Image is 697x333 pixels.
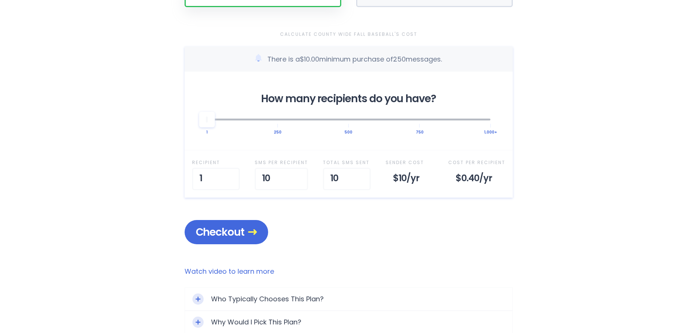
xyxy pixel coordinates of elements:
[196,226,257,239] span: Checkout
[207,94,490,104] div: How many recipients do you have?
[448,168,505,190] div: $0.40 /yr
[192,168,240,190] div: 1
[255,168,308,190] div: 10
[192,317,204,328] div: Toggle Expand
[255,158,308,167] div: SMS per Recipient
[185,288,512,310] div: Toggle ExpandWho Typically Chooses This Plan?
[185,29,513,39] div: Calculate County Wide Fall Baseball's Cost
[386,158,433,167] div: Sender Cost
[323,158,371,167] div: Total SMS Sent
[192,158,240,167] div: Recipient
[323,168,371,190] div: 10
[255,54,442,64] div: There is a $10.00 minimum purchase of 250 messages.
[255,54,262,62] img: Notification icon
[448,158,505,167] div: Cost Per Recipient
[185,220,268,244] div: Checkout
[192,293,204,305] div: Toggle Expand
[386,168,433,190] div: $10 /yr
[185,267,513,276] a: Watch video to learn more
